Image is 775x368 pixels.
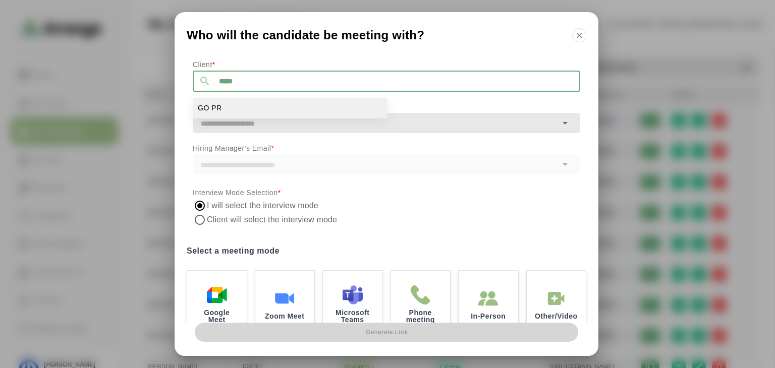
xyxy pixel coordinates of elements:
[535,313,578,320] p: Other/Video
[187,244,586,258] label: Select a meeting mode
[187,29,424,41] span: Who will the candidate be meeting with?
[193,142,580,154] p: Hiring Manager's Email
[410,285,430,305] img: Phone meeting
[265,313,304,320] p: Zoom Meet
[331,309,374,323] p: Microsoft Teams
[274,288,295,309] img: Zoom Meet
[207,285,227,305] img: Google Meet
[546,288,566,309] img: In-Person
[207,199,319,213] label: I will select the interview mode
[198,103,222,113] span: GO PR
[343,285,363,305] img: Microsoft Teams
[471,313,506,320] p: In-Person
[193,58,580,71] p: Client
[195,309,239,323] p: Google Meet
[207,213,339,227] label: Client will select the interview mode
[399,309,442,323] p: Phone meeting
[193,187,580,199] p: Interview Mode Selection
[478,288,499,309] img: In-Person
